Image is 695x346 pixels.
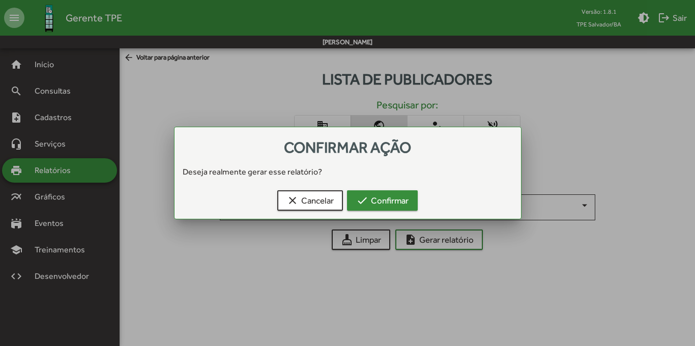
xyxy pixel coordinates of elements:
[284,138,411,156] span: Confirmar ação
[356,194,368,207] mat-icon: check
[175,166,521,178] div: Deseja realmente gerar esse relatório?
[347,190,418,211] button: Confirmar
[286,191,334,210] span: Cancelar
[356,191,409,210] span: Confirmar
[286,194,299,207] mat-icon: clear
[277,190,343,211] button: Cancelar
